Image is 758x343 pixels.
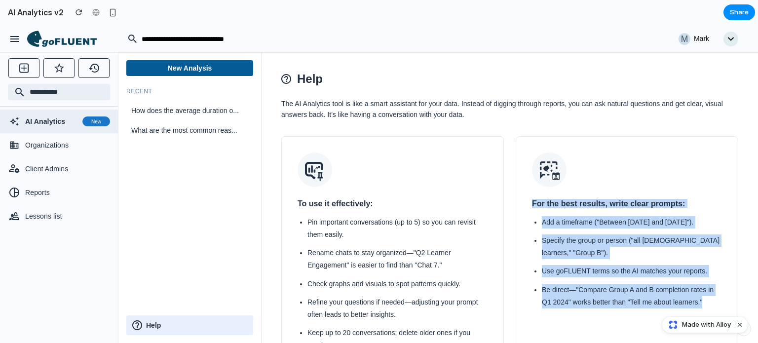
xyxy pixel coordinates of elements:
[723,4,755,20] button: Share
[662,320,732,330] a: Made with Alloy
[734,319,746,331] button: Dismiss watermark
[682,320,731,330] span: Made with Alloy
[4,6,64,18] h2: AI Analytics v2
[730,7,749,17] span: Share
